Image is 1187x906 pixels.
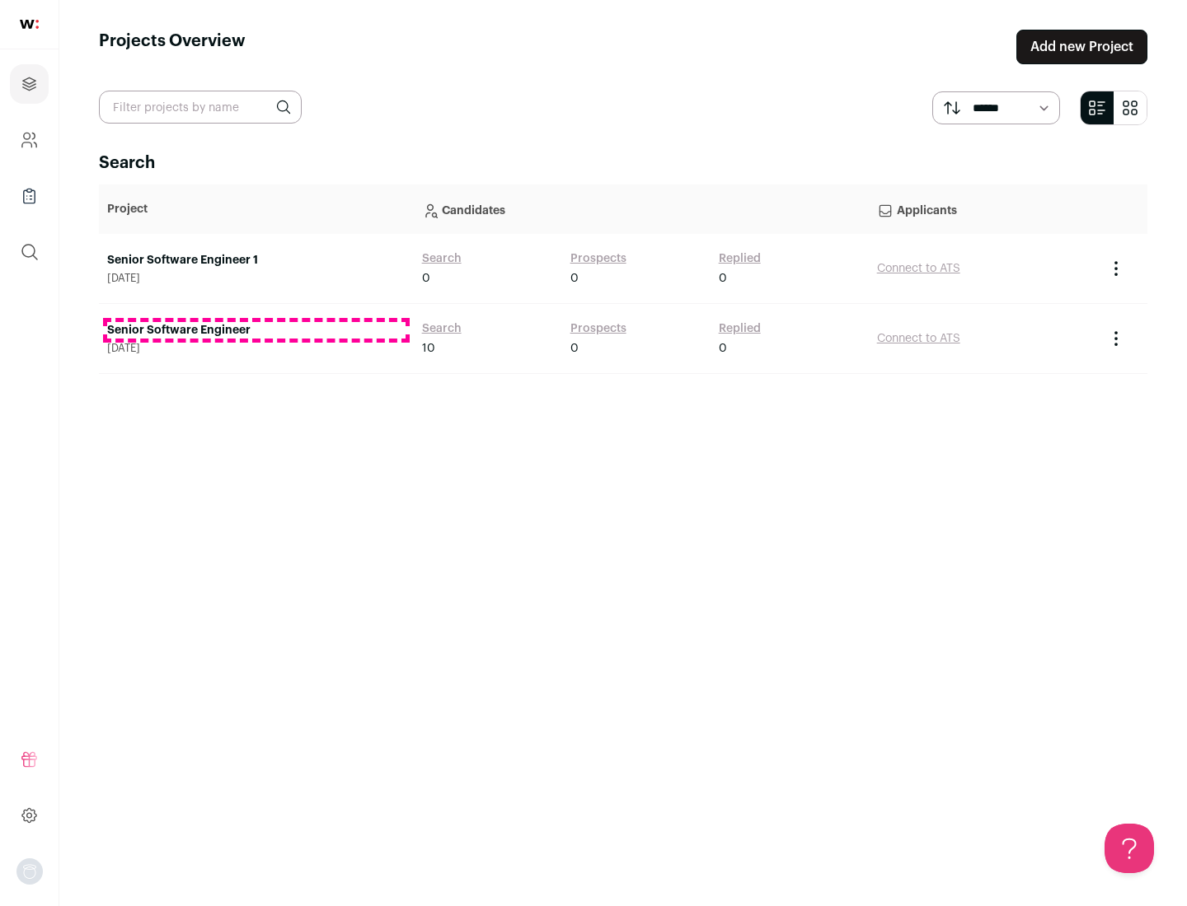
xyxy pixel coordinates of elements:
[16,858,43,885] button: Open dropdown
[16,858,43,885] img: nopic.png
[719,340,727,357] span: 0
[877,263,960,274] a: Connect to ATS
[422,320,462,337] a: Search
[10,64,49,104] a: Projects
[719,270,727,287] span: 0
[107,322,406,339] a: Senior Software Engineer
[422,270,430,287] span: 0
[1016,30,1147,64] a: Add new Project
[422,193,861,226] p: Candidates
[719,320,761,337] a: Replied
[570,250,626,267] a: Prospects
[422,340,435,357] span: 10
[20,20,39,29] img: wellfound-shorthand-0d5821cbd27db2630d0214b213865d53afaa358527fdda9d0ea32b1df1b89c2c.svg
[1105,824,1154,873] iframe: Help Scout Beacon - Open
[877,333,960,344] a: Connect to ATS
[99,91,302,124] input: Filter projects by name
[107,342,406,355] span: [DATE]
[107,272,406,285] span: [DATE]
[1106,259,1126,278] button: Project Actions
[99,30,246,64] h1: Projects Overview
[1106,329,1126,348] button: Project Actions
[10,176,49,216] a: Company Lists
[99,152,1147,175] h2: Search
[719,250,761,267] a: Replied
[107,252,406,269] a: Senior Software Engineer 1
[570,270,579,287] span: 0
[877,193,1090,226] p: Applicants
[570,340,579,357] span: 0
[570,320,626,337] a: Prospects
[107,201,406,217] p: Project
[10,120,49,160] a: Company and ATS Settings
[422,250,462,267] a: Search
